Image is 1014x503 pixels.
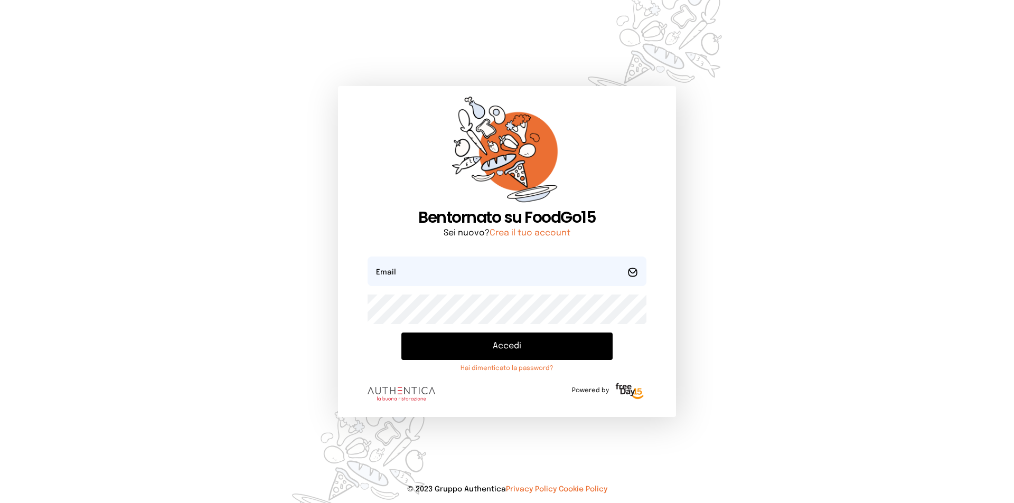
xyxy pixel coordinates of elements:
[401,364,613,373] a: Hai dimenticato la password?
[368,208,646,227] h1: Bentornato su FoodGo15
[572,386,609,395] span: Powered by
[368,387,435,401] img: logo.8f33a47.png
[613,381,646,402] img: logo-freeday.3e08031.png
[490,229,570,238] a: Crea il tuo account
[368,227,646,240] p: Sei nuovo?
[506,486,557,493] a: Privacy Policy
[17,484,997,495] p: © 2023 Gruppo Authentica
[559,486,607,493] a: Cookie Policy
[452,97,562,208] img: sticker-orange.65babaf.png
[401,333,613,360] button: Accedi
